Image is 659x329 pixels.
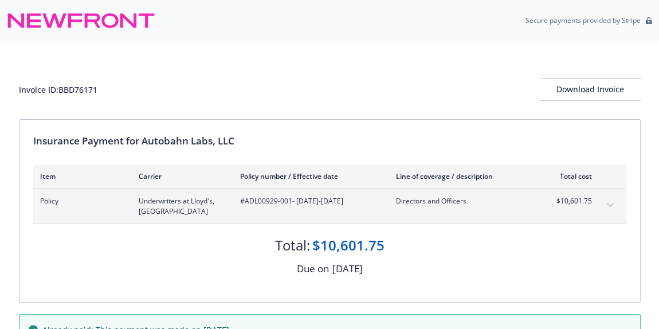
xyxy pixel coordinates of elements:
span: Directors and Officers [396,196,531,206]
div: Due on [297,261,329,276]
button: expand content [601,196,619,214]
span: $10,601.75 [549,196,592,206]
span: Underwriters at Lloyd's, [GEOGRAPHIC_DATA] [139,196,222,217]
div: Total cost [549,171,592,181]
p: Secure payments provided by Stripe [525,15,641,25]
div: $10,601.75 [312,236,385,255]
button: Download Invoice [540,78,641,101]
div: [DATE] [332,261,363,276]
div: Insurance Payment for Autobahn Labs, LLC [33,134,626,148]
span: Policy [40,196,120,206]
div: Item [40,171,120,181]
div: Download Invoice [540,79,641,100]
div: PolicyUnderwriters at Lloyd's, [GEOGRAPHIC_DATA]#ADL00929-001- [DATE]-[DATE]Directors and Officer... [33,189,626,224]
div: Carrier [139,171,222,181]
div: Total: [275,236,310,255]
span: #ADL00929-001 - [DATE]-[DATE] [240,196,378,206]
div: Policy number / Effective date [240,171,378,181]
div: Line of coverage / description [396,171,531,181]
div: Invoice ID: BBD76171 [19,84,97,96]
